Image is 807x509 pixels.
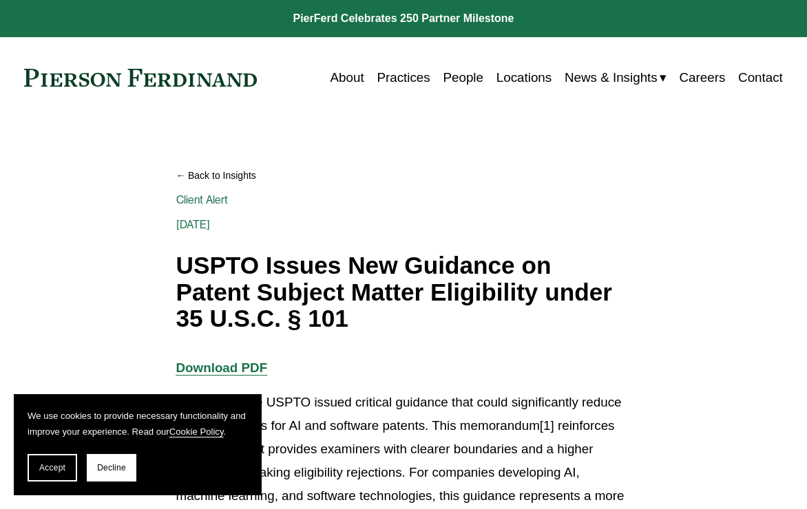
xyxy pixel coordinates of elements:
a: Back to Insights [176,164,631,188]
a: Client Alert [176,193,229,206]
a: folder dropdown [565,65,667,91]
a: Practices [377,65,430,91]
a: Download PDF [176,360,268,375]
section: Cookie banner [14,394,262,495]
h1: USPTO Issues New Guidance on Patent Subject Matter Eligibility under 35 U.S.C. § 101 [176,252,631,332]
button: Decline [87,454,136,481]
span: Decline [97,463,126,473]
span: Accept [39,463,65,473]
a: Careers [679,65,725,91]
a: About [331,65,364,91]
a: Cookie Policy [169,426,224,437]
a: Locations [496,65,552,91]
p: We use cookies to provide necessary functionality and improve your experience. Read our . [28,408,248,440]
span: News & Insights [565,66,658,89]
span: [DATE] [176,218,211,231]
button: Accept [28,454,77,481]
a: People [443,65,483,91]
a: Contact [738,65,783,91]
